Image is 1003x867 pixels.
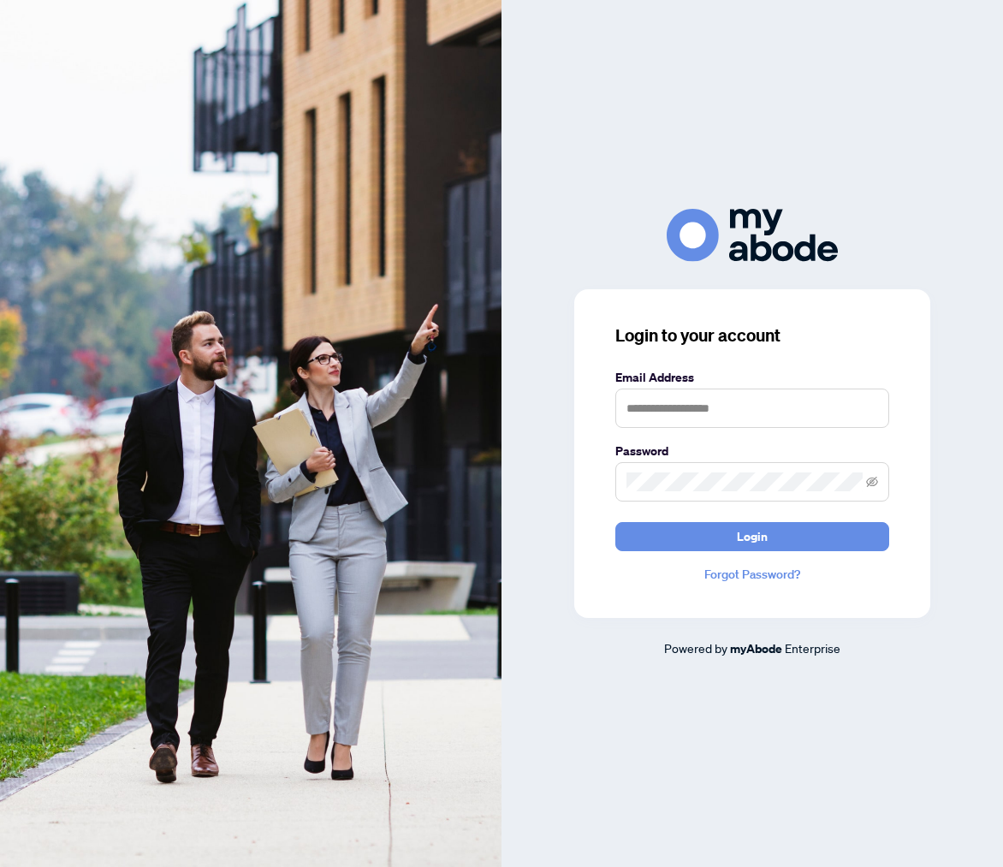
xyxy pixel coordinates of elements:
span: Login [737,523,768,550]
button: Login [615,522,889,551]
label: Email Address [615,368,889,387]
span: eye-invisible [866,476,878,488]
label: Password [615,442,889,460]
span: Enterprise [785,640,840,656]
a: Forgot Password? [615,565,889,584]
h3: Login to your account [615,324,889,347]
span: Powered by [664,640,727,656]
a: myAbode [730,639,782,658]
img: ma-logo [667,209,838,261]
